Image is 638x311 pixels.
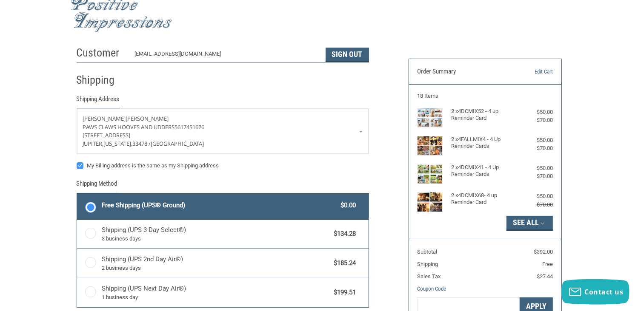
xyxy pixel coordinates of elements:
[102,254,330,272] span: Shipping (UPS 2nd Day Air®)
[102,201,337,210] span: Free Shipping (UPS® Ground)
[102,225,330,243] span: Shipping (UPS 3-Day Select®)
[330,288,356,297] span: $199.51
[102,284,330,302] span: Shipping (UPS Next Day Air®)
[506,216,553,230] button: See All
[134,50,317,62] div: [EMAIL_ADDRESS][DOMAIN_NAME]
[417,249,437,255] span: Subtotal
[330,229,356,239] span: $134.28
[77,162,369,169] label: My Billing address is the same as my Shipping address
[83,140,104,147] span: JUPITER,
[151,140,204,147] span: [GEOGRAPHIC_DATA]
[102,264,330,272] span: 2 business days
[77,73,126,87] h2: Shipping
[77,109,369,154] a: Enter or select a different address
[417,68,509,76] h3: Order Summary
[519,144,553,153] div: $70.00
[417,286,446,292] a: Coupon Code
[451,192,517,206] h4: 2 x 4DCMIX68- 4 up Reminder Card
[417,93,553,99] h3: 18 Items
[585,287,624,297] span: Contact us
[175,123,205,131] span: 5617451626
[537,273,553,280] span: $27.44
[519,164,553,172] div: $50.00
[133,140,151,147] span: 33478 /
[509,68,553,76] a: Edit Cart
[83,123,175,131] span: PAWS CLAWS HOOVES AND UDDERS
[104,140,133,147] span: [US_STATE],
[417,273,441,280] span: Sales Tax
[102,235,330,243] span: 3 business days
[519,192,553,201] div: $50.00
[519,201,553,209] div: $70.00
[561,279,629,305] button: Contact us
[330,258,356,268] span: $185.24
[534,249,553,255] span: $392.00
[519,116,553,124] div: $70.00
[451,108,517,122] h4: 2 x 4DCMIX52 - 4 up Reminder Card
[519,172,553,181] div: $70.00
[542,261,553,267] span: Free
[519,108,553,116] div: $50.00
[337,201,356,210] span: $0.00
[417,261,438,267] span: Shipping
[83,115,126,122] span: [PERSON_NAME]
[326,48,369,62] button: Sign Out
[451,136,517,150] h4: 2 x 4FALLMIX4 - 4 Up Reminder Cards
[126,115,169,122] span: [PERSON_NAME]
[519,136,553,144] div: $50.00
[77,179,117,193] legend: Shipping Method
[451,164,517,178] h4: 2 x 4DCMIX41 - 4 Up Reminder Cards
[77,94,120,108] legend: Shipping Address
[83,131,131,139] span: [STREET_ADDRESS]
[77,46,126,60] h2: Customer
[102,293,330,302] span: 1 business day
